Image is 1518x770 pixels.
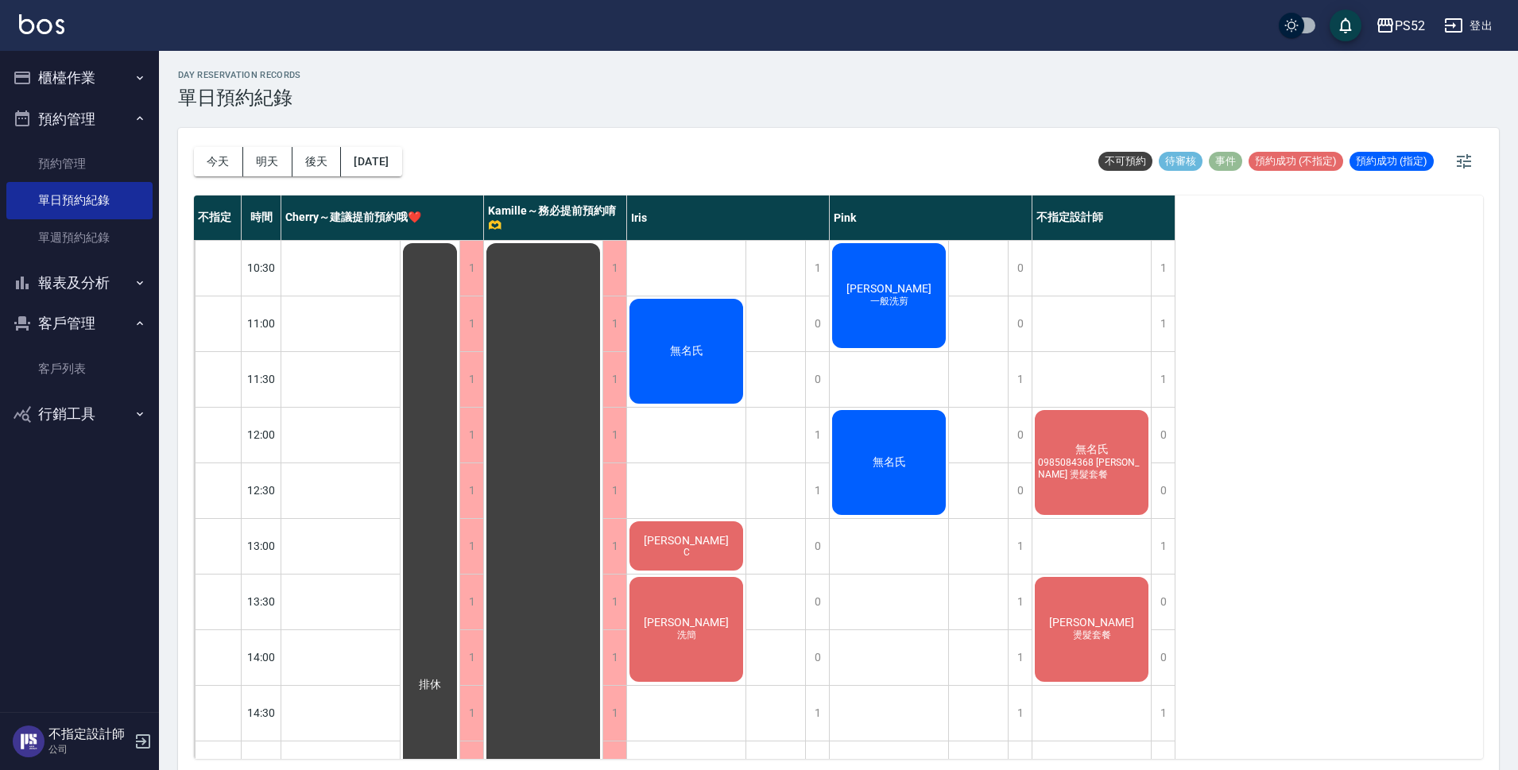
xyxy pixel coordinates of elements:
[1350,154,1434,168] span: 預約成功 (指定)
[843,282,935,295] span: [PERSON_NAME]
[805,686,829,741] div: 1
[459,575,483,629] div: 1
[6,350,153,387] a: 客戶列表
[242,574,281,629] div: 13:30
[6,145,153,182] a: 預約管理
[242,351,281,407] div: 11:30
[242,685,281,741] div: 14:30
[13,726,45,757] img: Person
[1151,686,1175,741] div: 1
[6,219,153,256] a: 單週預約紀錄
[459,352,483,407] div: 1
[242,195,281,240] div: 時間
[869,455,909,470] span: 無名氏
[641,534,732,547] span: [PERSON_NAME]
[1209,154,1242,168] span: 事件
[6,57,153,99] button: 櫃檯作業
[1098,154,1152,168] span: 不可預約
[602,241,626,296] div: 1
[1008,686,1032,741] div: 1
[805,519,829,574] div: 0
[641,616,732,629] span: [PERSON_NAME]
[48,726,130,742] h5: 不指定設計師
[416,678,444,692] span: 排休
[242,407,281,462] div: 12:00
[674,629,699,642] span: 洗簡
[281,195,484,240] div: Cherry～建議提前預約哦❤️
[1008,241,1032,296] div: 0
[242,240,281,296] div: 10:30
[242,296,281,351] div: 11:00
[19,14,64,34] img: Logo
[1070,629,1114,642] span: 燙髮套餐
[242,462,281,518] div: 12:30
[6,99,153,140] button: 預約管理
[830,195,1032,240] div: Pink
[1008,408,1032,462] div: 0
[805,463,829,518] div: 1
[627,195,830,240] div: Iris
[1035,457,1148,482] span: 0985084368 [PERSON_NAME] 燙髮套餐
[602,408,626,462] div: 1
[680,547,693,558] span: C
[243,147,292,176] button: 明天
[1046,616,1137,629] span: [PERSON_NAME]
[1438,11,1499,41] button: 登出
[1151,296,1175,351] div: 1
[805,575,829,629] div: 0
[459,686,483,741] div: 1
[1008,463,1032,518] div: 0
[194,147,243,176] button: 今天
[1151,575,1175,629] div: 0
[341,147,401,176] button: [DATE]
[1151,408,1175,462] div: 0
[194,195,242,240] div: 不指定
[1151,630,1175,685] div: 0
[805,630,829,685] div: 0
[602,519,626,574] div: 1
[1008,352,1032,407] div: 1
[1249,154,1343,168] span: 預約成功 (不指定)
[1395,16,1425,36] div: PS52
[178,87,301,109] h3: 單日預約紀錄
[602,296,626,351] div: 1
[805,296,829,351] div: 0
[602,575,626,629] div: 1
[602,352,626,407] div: 1
[805,352,829,407] div: 0
[1008,575,1032,629] div: 1
[1369,10,1431,42] button: PS52
[1151,463,1175,518] div: 0
[459,408,483,462] div: 1
[1330,10,1361,41] button: save
[667,344,707,358] span: 無名氏
[178,70,301,80] h2: day Reservation records
[242,518,281,574] div: 13:00
[1008,630,1032,685] div: 1
[6,303,153,344] button: 客戶管理
[459,519,483,574] div: 1
[1072,443,1112,457] span: 無名氏
[602,463,626,518] div: 1
[1151,241,1175,296] div: 1
[602,630,626,685] div: 1
[1151,352,1175,407] div: 1
[459,630,483,685] div: 1
[459,241,483,296] div: 1
[1151,519,1175,574] div: 1
[1159,154,1202,168] span: 待審核
[1008,296,1032,351] div: 0
[459,463,483,518] div: 1
[48,742,130,756] p: 公司
[459,296,483,351] div: 1
[602,686,626,741] div: 1
[1008,519,1032,574] div: 1
[6,393,153,435] button: 行銷工具
[484,195,627,240] div: Kamille～務必提前預約唷🫶
[805,408,829,462] div: 1
[6,262,153,304] button: 報表及分析
[242,629,281,685] div: 14:00
[292,147,342,176] button: 後天
[805,241,829,296] div: 1
[1032,195,1175,240] div: 不指定設計師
